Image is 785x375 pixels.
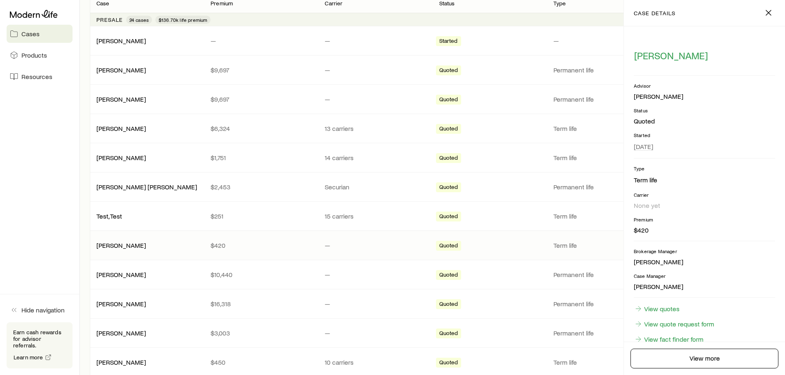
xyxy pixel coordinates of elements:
p: Quoted [634,117,775,125]
p: Started [634,132,775,138]
p: — [553,37,654,45]
span: Quoted [439,67,458,75]
div: [PERSON_NAME] [96,124,146,133]
div: [PERSON_NAME] [96,329,146,338]
div: Test, Test [96,212,122,221]
p: Permanent life [553,66,654,74]
a: [PERSON_NAME] [96,329,146,337]
button: [PERSON_NAME] [634,49,708,62]
p: None yet [634,201,775,210]
span: [PERSON_NAME] [634,50,708,61]
a: View fact finder form [634,335,704,344]
li: Term life [634,175,775,185]
div: [PERSON_NAME] [96,95,146,104]
p: $3,003 [211,329,312,337]
a: [PERSON_NAME] [96,241,146,249]
span: Quoted [439,271,458,280]
span: Started [439,37,458,46]
div: [PERSON_NAME] [634,92,683,101]
p: $1,751 [211,154,312,162]
a: Test, Test [96,212,122,220]
div: [PERSON_NAME] [96,300,146,308]
a: [PERSON_NAME] [96,124,146,132]
p: $420 [211,241,312,249]
span: Products [21,51,47,59]
a: Cases [7,25,73,43]
button: Hide navigation [7,301,73,319]
a: [PERSON_NAME] [96,154,146,161]
span: Hide navigation [21,306,65,314]
p: Brokerage Manager [634,248,775,254]
p: [PERSON_NAME] [634,258,775,266]
p: Term life [553,241,654,249]
span: Quoted [439,242,458,251]
p: Permanent life [553,95,654,103]
div: [PERSON_NAME] [96,241,146,250]
p: $16,318 [211,300,312,308]
p: — [325,329,426,337]
p: $6,324 [211,124,312,133]
p: Term life [553,212,654,220]
p: — [325,241,426,249]
p: Case Manager [634,273,775,279]
p: Status [634,107,775,114]
span: Cases [21,30,40,38]
a: [PERSON_NAME] [96,66,146,74]
p: $10,440 [211,270,312,279]
p: 15 carriers [325,212,426,220]
p: $251 [211,212,312,220]
a: Resources [7,68,73,86]
p: $9,697 [211,95,312,103]
span: $136.70k life premium [159,16,207,23]
a: [PERSON_NAME] [PERSON_NAME] [96,183,197,191]
p: $450 [211,358,312,366]
p: — [325,270,426,279]
p: Term life [553,358,654,366]
p: Securian [325,183,426,191]
p: Carrier [634,191,775,198]
p: [PERSON_NAME] [634,282,775,291]
a: [PERSON_NAME] [96,95,146,103]
div: [PERSON_NAME] [96,37,146,45]
a: Products [7,46,73,64]
p: Permanent life [553,183,654,191]
p: $2,453 [211,183,312,191]
p: $420 [634,226,775,234]
p: Permanent life [553,270,654,279]
p: — [325,37,426,45]
p: Earn cash rewards for advisor referrals. [13,329,66,349]
span: Quoted [439,300,458,309]
span: Quoted [439,213,458,221]
p: Permanent life [553,300,654,308]
p: 13 carriers [325,124,426,133]
a: [PERSON_NAME] [96,270,146,278]
a: [PERSON_NAME] [96,37,146,44]
span: Quoted [439,154,458,163]
p: — [325,66,426,74]
a: View quote request form [634,319,715,328]
p: 10 carriers [325,358,426,366]
a: [PERSON_NAME] [96,300,146,307]
span: Learn more [14,354,43,360]
span: Quoted [439,359,458,368]
p: 14 carriers [325,154,426,162]
p: Premium [634,216,775,223]
span: 24 cases [129,16,149,23]
a: View more [630,349,778,368]
p: — [325,300,426,308]
span: Quoted [439,96,458,105]
span: Quoted [439,330,458,338]
div: [PERSON_NAME] [PERSON_NAME] [96,183,197,191]
p: — [211,37,312,45]
div: [PERSON_NAME] [96,358,146,367]
p: — [325,95,426,103]
p: Type [634,165,775,172]
a: View quotes [634,304,680,313]
p: Term life [553,124,654,133]
p: Presale [96,16,123,23]
p: $9,697 [211,66,312,74]
span: Quoted [439,184,458,192]
p: case details [634,10,675,16]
